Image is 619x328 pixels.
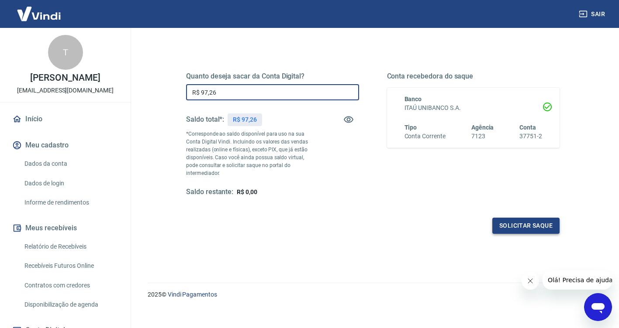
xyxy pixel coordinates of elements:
span: R$ 0,00 [237,188,257,195]
iframe: Mensagem da empresa [543,270,612,290]
a: Dados da conta [21,155,120,173]
a: Início [10,109,120,129]
button: Meus recebíveis [10,219,120,238]
span: Tipo [405,124,417,131]
a: Vindi Pagamentos [168,291,217,298]
a: Disponibilização de agenda [21,296,120,314]
button: Sair [577,6,609,22]
span: Conta [519,124,536,131]
h5: Quanto deseja sacar da Conta Digital? [186,72,359,81]
h6: 7123 [471,132,494,141]
a: Contratos com credores [21,277,120,294]
button: Meu cadastro [10,136,120,155]
button: Solicitar saque [492,218,560,234]
p: [PERSON_NAME] [30,73,100,82]
h5: Conta recebedora do saque [387,72,560,81]
p: *Corresponde ao saldo disponível para uso na sua Conta Digital Vindi. Incluindo os valores das ve... [186,130,316,177]
img: Vindi [10,0,67,27]
a: Relatório de Recebíveis [21,238,120,256]
a: Recebíveis Futuros Online [21,257,120,275]
h6: Conta Corrente [405,132,446,141]
h5: Saldo total*: [186,115,224,124]
iframe: Fechar mensagem [522,272,539,290]
p: R$ 97,26 [233,115,257,124]
a: Dados de login [21,174,120,192]
span: Agência [471,124,494,131]
span: Olá! Precisa de ajuda? [5,6,73,13]
a: Informe de rendimentos [21,194,120,212]
span: Banco [405,96,422,102]
div: T [48,35,83,70]
h6: 37751-2 [519,132,542,141]
h5: Saldo restante: [186,188,233,197]
p: 2025 © [148,290,598,299]
p: [EMAIL_ADDRESS][DOMAIN_NAME] [17,86,114,95]
h6: ITAÚ UNIBANCO S.A. [405,103,543,113]
iframe: Botão para abrir a janela de mensagens [584,293,612,321]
